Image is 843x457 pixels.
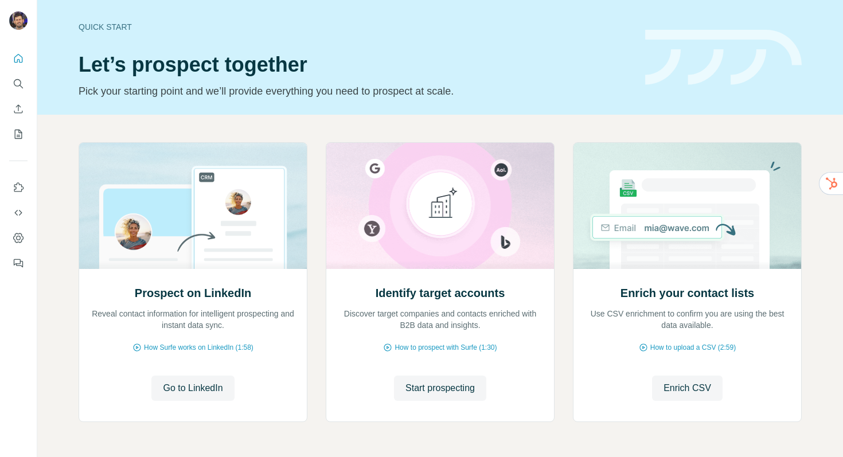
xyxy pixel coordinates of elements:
button: Go to LinkedIn [151,376,234,401]
h2: Prospect on LinkedIn [135,285,251,301]
h2: Identify target accounts [376,285,505,301]
img: Enrich your contact lists [573,143,802,269]
button: Start prospecting [394,376,486,401]
button: Quick start [9,48,28,69]
button: Use Surfe API [9,202,28,223]
span: How to upload a CSV (2:59) [650,342,736,353]
h1: Let’s prospect together [79,53,631,76]
div: Quick start [79,21,631,33]
button: Dashboard [9,228,28,248]
button: My lists [9,124,28,144]
p: Reveal contact information for intelligent prospecting and instant data sync. [91,308,295,331]
p: Pick your starting point and we’ll provide everything you need to prospect at scale. [79,83,631,99]
button: Search [9,73,28,94]
img: Prospect on LinkedIn [79,143,307,269]
p: Use CSV enrichment to confirm you are using the best data available. [585,308,790,331]
span: Start prospecting [405,381,475,395]
span: How Surfe works on LinkedIn (1:58) [144,342,253,353]
span: Go to LinkedIn [163,381,223,395]
button: Use Surfe on LinkedIn [9,177,28,198]
span: How to prospect with Surfe (1:30) [395,342,497,353]
button: Enrich CSV [652,376,723,401]
button: Feedback [9,253,28,274]
img: banner [645,30,802,85]
h2: Enrich your contact lists [620,285,754,301]
button: Enrich CSV [9,99,28,119]
span: Enrich CSV [664,381,711,395]
img: Identify target accounts [326,143,555,269]
img: Avatar [9,11,28,30]
p: Discover target companies and contacts enriched with B2B data and insights. [338,308,543,331]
